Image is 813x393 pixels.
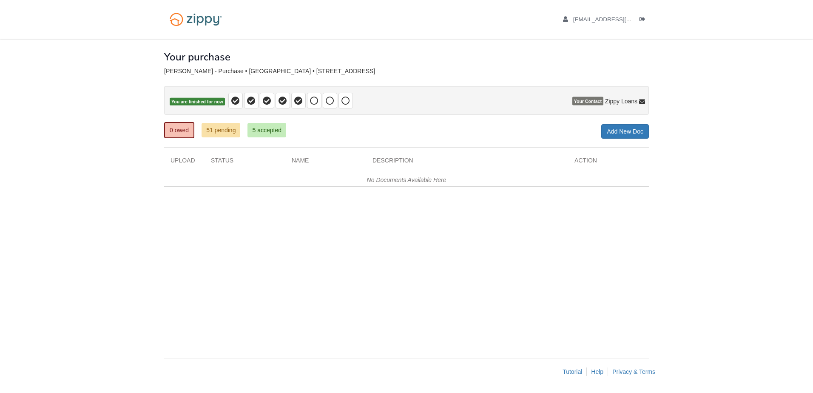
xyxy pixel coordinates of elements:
[568,156,649,169] div: Action
[572,97,603,105] span: Your Contact
[612,368,655,375] a: Privacy & Terms
[591,368,603,375] a: Help
[573,16,671,23] span: jessla85@yahoo.com
[605,97,637,105] span: Zippy Loans
[640,16,649,25] a: Log out
[601,124,649,139] a: Add New Doc
[164,9,227,30] img: Logo
[285,156,366,169] div: Name
[247,123,286,137] a: 5 accepted
[366,156,568,169] div: Description
[202,123,240,137] a: 51 pending
[164,156,205,169] div: Upload
[164,68,649,75] div: [PERSON_NAME] - Purchase • [GEOGRAPHIC_DATA] • [STREET_ADDRESS]
[170,98,225,106] span: You are finished for now
[164,122,194,138] a: 0 owed
[164,51,230,63] h1: Your purchase
[367,177,446,183] em: No Documents Available Here
[563,16,671,25] a: edit profile
[563,368,582,375] a: Tutorial
[205,156,285,169] div: Status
